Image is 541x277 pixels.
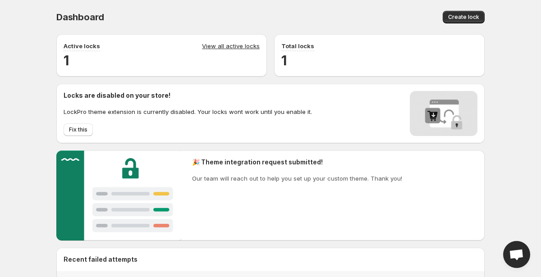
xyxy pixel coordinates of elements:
[281,41,314,50] p: Total locks
[64,123,93,136] button: Fix this
[64,255,138,264] h2: Recent failed attempts
[56,12,104,23] span: Dashboard
[448,14,479,21] span: Create lock
[503,241,530,268] div: Open chat
[410,91,477,136] img: Locks disabled
[64,51,260,69] h2: 1
[64,41,100,50] p: Active locks
[281,51,477,69] h2: 1
[69,126,87,133] span: Fix this
[443,11,485,23] button: Create lock
[192,174,402,183] p: Our team will reach out to help you set up your custom theme. Thank you!
[202,41,260,51] a: View all active locks
[64,107,312,116] p: LockPro theme extension is currently disabled. Your locks wont work until you enable it.
[192,158,402,167] h2: 🎉 Theme integration request submitted!
[64,91,312,100] h2: Locks are disabled on your store!
[56,150,181,241] img: Customer support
